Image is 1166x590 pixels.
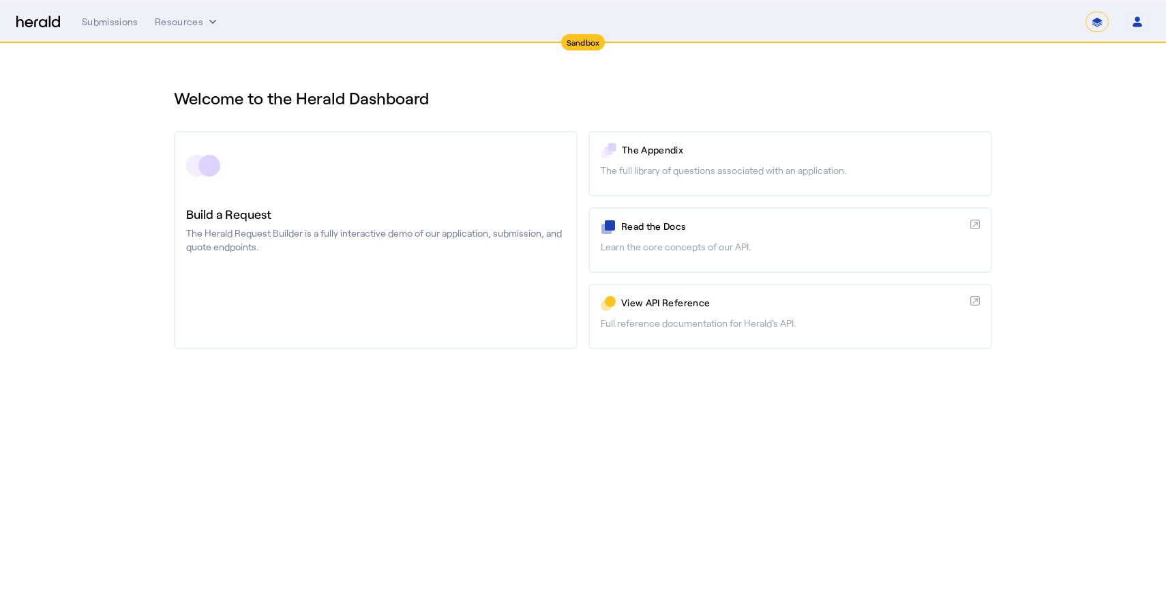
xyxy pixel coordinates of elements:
[601,316,980,330] p: Full reference documentation for Herald's API.
[601,164,980,177] p: The full library of questions associated with an application.
[621,296,965,310] p: View API Reference
[155,15,220,29] button: Resources dropdown menu
[174,131,578,349] a: Build a RequestThe Herald Request Builder is a fully interactive demo of our application, submiss...
[621,220,965,233] p: Read the Docs
[622,143,980,157] p: The Appendix
[82,15,138,29] div: Submissions
[561,34,606,50] div: Sandbox
[186,205,565,224] h3: Build a Request
[588,207,992,273] a: Read the DocsLearn the core concepts of our API.
[174,87,992,109] h1: Welcome to the Herald Dashboard
[186,226,565,254] p: The Herald Request Builder is a fully interactive demo of our application, submission, and quote ...
[16,16,60,29] img: Herald Logo
[601,240,980,254] p: Learn the core concepts of our API.
[588,131,992,196] a: The AppendixThe full library of questions associated with an application.
[588,284,992,349] a: View API ReferenceFull reference documentation for Herald's API.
